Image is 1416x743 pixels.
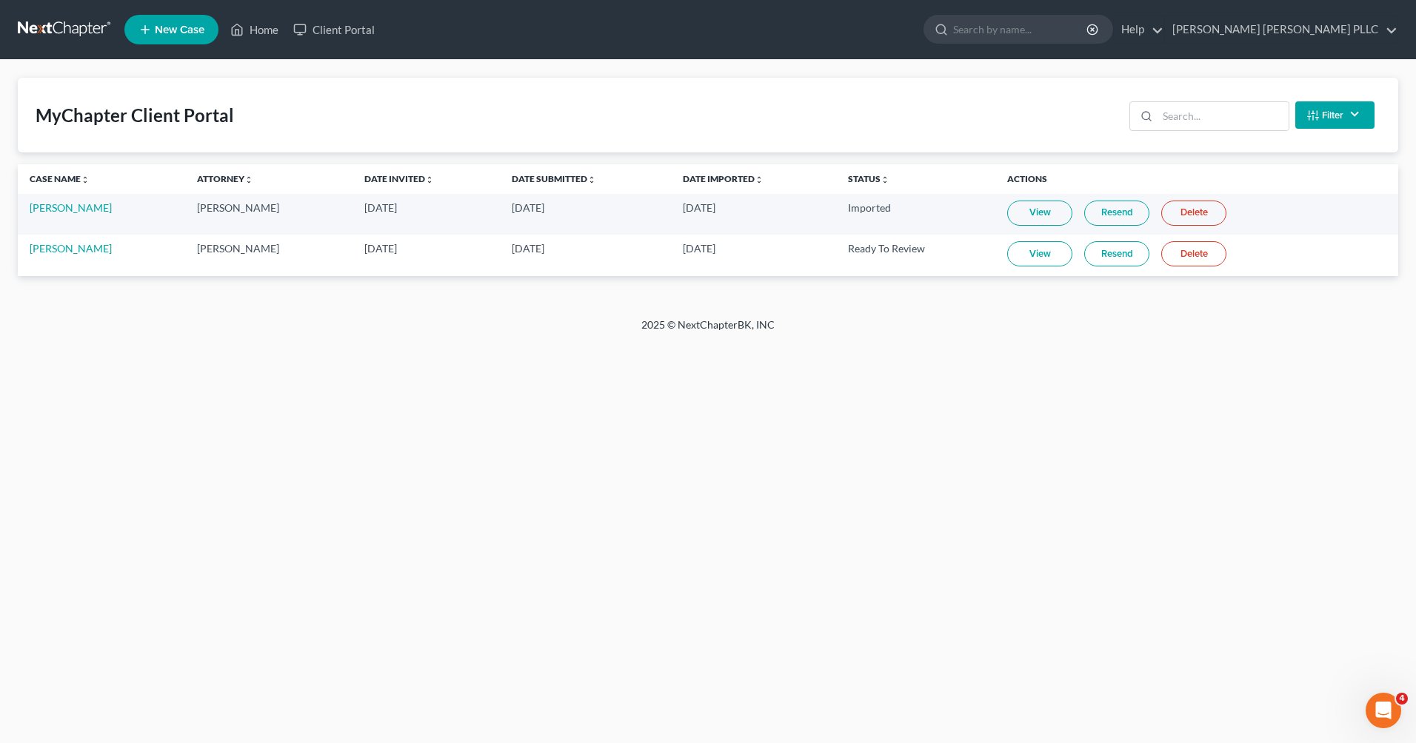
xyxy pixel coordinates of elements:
span: [DATE] [683,201,715,214]
th: Actions [995,164,1398,194]
button: Filter [1295,101,1375,129]
div: 2025 © NextChapterBK, INC [286,317,1130,344]
a: View [1007,241,1072,266]
span: 4 [1396,693,1408,705]
a: [PERSON_NAME] [PERSON_NAME] PLLC [1165,16,1397,43]
span: [DATE] [512,201,544,214]
div: MyChapter Client Portal [36,104,234,127]
i: unfold_more [425,175,434,184]
a: Delete [1161,241,1226,266]
span: [DATE] [364,201,397,214]
a: Date Importedunfold_more [683,173,764,184]
a: Resend [1084,241,1149,266]
td: Ready To Review [836,235,995,275]
a: Case Nameunfold_more [30,173,90,184]
i: unfold_more [755,175,764,184]
i: unfold_more [244,175,253,184]
span: [DATE] [512,242,544,255]
iframe: Intercom live chat [1366,693,1401,728]
i: unfold_more [587,175,596,184]
a: Delete [1161,201,1226,226]
i: unfold_more [81,175,90,184]
a: [PERSON_NAME] [30,201,112,214]
a: [PERSON_NAME] [30,242,112,255]
span: [DATE] [364,242,397,255]
a: Help [1114,16,1163,43]
i: unfold_more [881,175,889,184]
a: Statusunfold_more [848,173,889,184]
span: New Case [155,24,204,36]
td: Imported [836,194,995,235]
td: [PERSON_NAME] [185,235,353,275]
input: Search by name... [953,16,1089,43]
span: [DATE] [683,242,715,255]
a: Client Portal [286,16,382,43]
td: [PERSON_NAME] [185,194,353,235]
a: Home [223,16,286,43]
a: View [1007,201,1072,226]
a: Attorneyunfold_more [197,173,253,184]
a: Date Invitedunfold_more [364,173,434,184]
a: Date Submittedunfold_more [512,173,596,184]
input: Search... [1158,102,1289,130]
a: Resend [1084,201,1149,226]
